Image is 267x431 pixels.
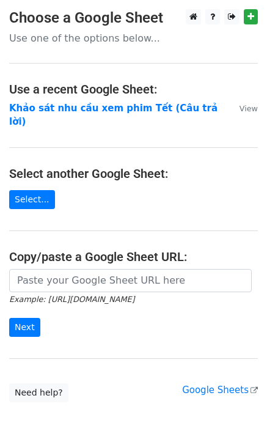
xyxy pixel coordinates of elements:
p: Use one of the options below... [9,32,258,45]
h4: Select another Google Sheet: [9,166,258,181]
a: View [227,103,258,114]
h4: Use a recent Google Sheet: [9,82,258,97]
a: Select... [9,190,55,209]
input: Next [9,318,40,337]
a: Need help? [9,383,68,402]
small: Example: [URL][DOMAIN_NAME] [9,295,134,304]
h4: Copy/paste a Google Sheet URL: [9,249,258,264]
small: View [240,104,258,113]
h3: Choose a Google Sheet [9,9,258,27]
a: Khảo sát nhu cầu xem phim Tết (Câu trả lời) [9,103,218,128]
input: Paste your Google Sheet URL here [9,269,252,292]
a: Google Sheets [182,385,258,396]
